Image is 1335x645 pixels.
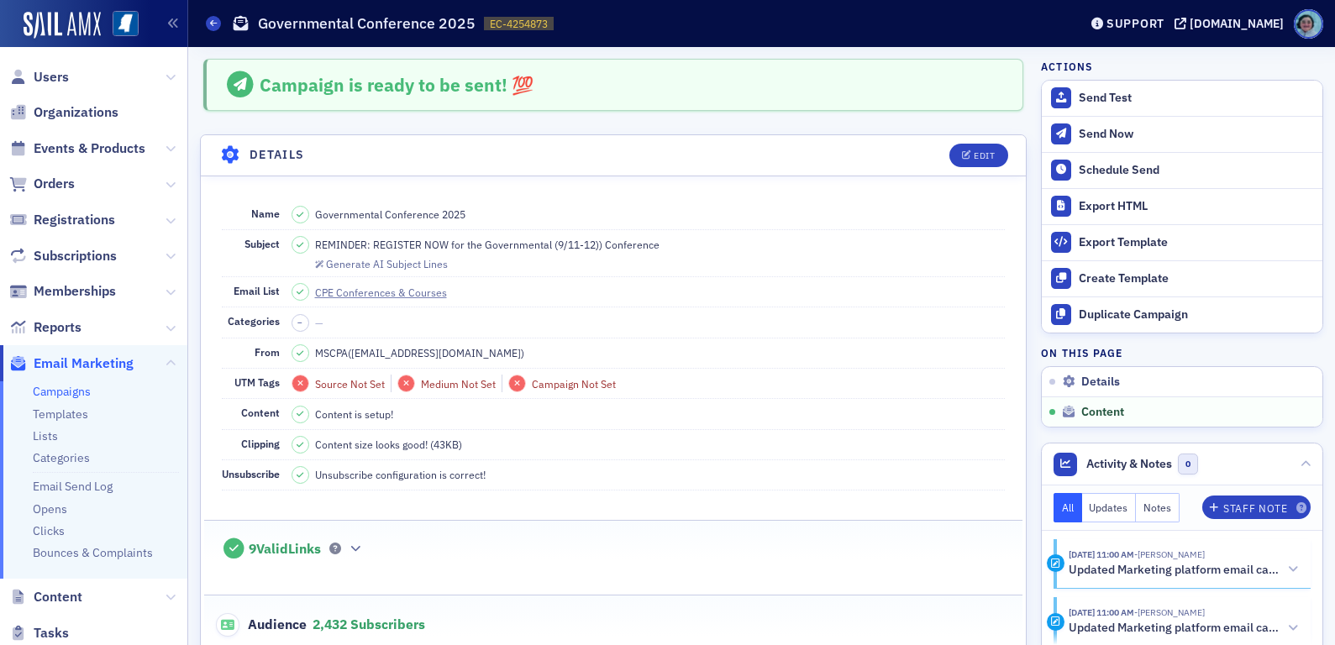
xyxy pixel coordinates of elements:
[33,523,65,538] a: Clicks
[33,479,113,494] a: Email Send Log
[222,467,280,480] span: Unsubscribe
[1042,260,1322,296] a: Create Template
[260,73,533,97] span: Campaign is ready to be sent! 💯
[1079,127,1314,142] div: Send Now
[9,139,145,158] a: Events & Products
[1136,493,1180,522] button: Notes
[315,285,462,300] a: CPE Conferences & Courses
[101,11,139,39] a: View Homepage
[1047,554,1064,572] div: Activity
[1079,235,1314,250] div: Export Template
[1069,548,1134,560] time: 8/26/2025 11:00 AM
[1069,620,1299,637] button: Updated Marketing platform email campaign: Governmental Conference 2025
[34,354,134,373] span: Email Marketing
[9,103,118,122] a: Organizations
[1082,493,1137,522] button: Updates
[216,613,307,637] span: Audience
[24,12,101,39] img: SailAMX
[34,624,69,642] span: Tasks
[315,207,465,222] span: Governmental Conference 2025
[34,211,115,229] span: Registrations
[1079,163,1314,178] div: Schedule Send
[33,501,67,517] a: Opens
[1042,81,1322,116] button: Send Test
[1054,493,1082,522] button: All
[1041,59,1093,74] h4: Actions
[1086,455,1172,473] span: Activity & Notes
[1041,345,1323,360] h4: On this page
[255,345,280,359] span: From
[241,437,280,450] span: Clipping
[315,316,323,329] span: —
[1069,606,1134,618] time: 8/26/2025 11:00 AM
[315,377,385,391] span: Source Not Set
[234,284,280,297] span: Email List
[421,377,496,391] span: Medium Not Set
[297,317,302,328] span: –
[1047,613,1064,631] div: Activity
[1223,504,1287,513] div: Staff Note
[1079,271,1314,286] div: Create Template
[1134,548,1205,560] span: Rachel Shirley
[34,68,69,87] span: Users
[34,588,82,606] span: Content
[1294,9,1323,39] span: Profile
[949,144,1007,167] button: Edit
[9,211,115,229] a: Registrations
[1079,91,1314,106] div: Send Test
[1042,152,1322,188] button: Schedule Send
[1079,199,1314,214] div: Export HTML
[34,103,118,122] span: Organizations
[241,406,280,419] span: Content
[113,11,139,37] img: SailAMX
[251,207,280,220] span: Name
[1081,375,1120,390] span: Details
[1106,16,1164,31] div: Support
[228,314,280,328] span: Categories
[1069,621,1281,636] h5: Updated Marketing platform email campaign: Governmental Conference 2025
[234,375,280,389] span: UTM Tags
[490,17,548,31] span: EC-4254873
[1134,606,1205,618] span: Rachel Shirley
[326,260,448,269] div: Generate AI Subject Lines
[1042,116,1322,152] button: Send Now
[1175,18,1290,29] button: [DOMAIN_NAME]
[34,318,81,337] span: Reports
[34,282,116,301] span: Memberships
[9,175,75,193] a: Orders
[34,247,117,265] span: Subscriptions
[1079,307,1314,322] div: Duplicate Campaign
[9,247,117,265] a: Subscriptions
[313,616,425,632] span: 2,432 Subscribers
[9,354,134,373] a: Email Marketing
[250,146,305,164] h4: Details
[1042,296,1322,333] button: Duplicate Campaign
[1042,188,1322,224] a: Export HTML
[33,384,91,399] a: Campaigns
[315,437,462,452] span: Content size looks good! (43KB)
[1202,496,1311,519] button: Staff Note
[315,345,524,360] span: MSCPA ( [EMAIL_ADDRESS][DOMAIN_NAME] )
[33,450,90,465] a: Categories
[1190,16,1284,31] div: [DOMAIN_NAME]
[34,139,145,158] span: Events & Products
[315,467,486,482] span: Unsubscribe configuration is correct!
[9,282,116,301] a: Memberships
[9,624,69,642] a: Tasks
[244,237,280,250] span: Subject
[1069,563,1281,578] h5: Updated Marketing platform email campaign: Governmental Conference 2025
[1178,454,1199,475] span: 0
[9,318,81,337] a: Reports
[974,151,995,160] div: Edit
[1081,405,1124,420] span: Content
[9,68,69,87] a: Users
[9,588,82,606] a: Content
[33,545,153,560] a: Bounces & Complaints
[315,255,448,270] button: Generate AI Subject Lines
[34,175,75,193] span: Orders
[315,406,393,422] span: Content is setup!
[1069,561,1299,579] button: Updated Marketing platform email campaign: Governmental Conference 2025
[249,541,321,558] span: 9 Valid Links
[532,377,616,391] span: Campaign Not Set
